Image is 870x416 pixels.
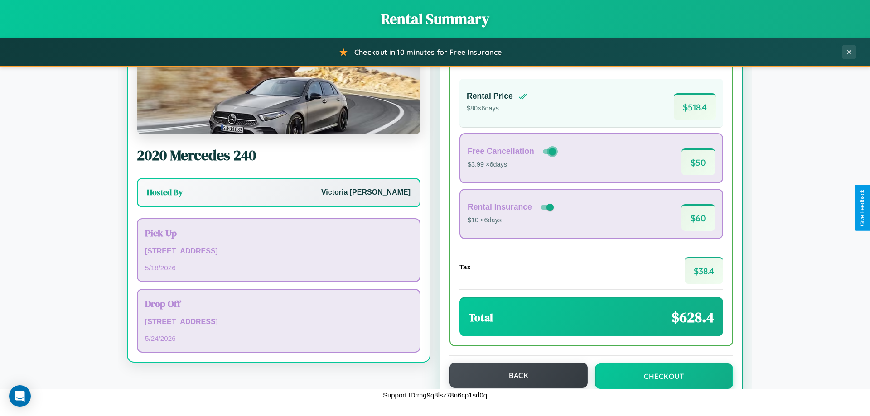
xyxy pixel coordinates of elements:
span: Checkout in 10 minutes for Free Insurance [354,48,502,57]
p: 5 / 18 / 2026 [145,262,412,274]
button: Checkout [595,363,733,389]
span: $ 38.4 [685,257,723,284]
img: Mercedes 240 [137,44,420,134]
p: [STREET_ADDRESS] [145,245,412,258]
span: $ 50 [681,148,715,175]
h4: Tax [459,263,471,271]
h2: 2020 Mercedes 240 [137,145,420,165]
p: Support ID: mg9q8lsz78n6cp1sd0q [383,389,487,401]
p: $3.99 × 6 days [468,159,558,171]
p: $10 × 6 days [468,215,556,226]
div: Give Feedback [859,190,865,226]
h3: Pick Up [145,226,412,239]
h4: Rental Price [467,91,513,101]
span: $ 60 [681,204,715,231]
div: Open Intercom Messenger [9,385,31,407]
p: Victoria [PERSON_NAME] [321,186,411,199]
h1: Rental Summary [9,9,861,29]
h3: Drop Off [145,297,412,310]
p: $ 80 × 6 days [467,103,527,115]
span: $ 518.4 [674,93,716,120]
h4: Free Cancellation [468,147,534,156]
button: Back [449,363,588,388]
h4: Rental Insurance [468,202,532,212]
span: $ 628.4 [672,307,714,327]
p: 5 / 24 / 2026 [145,332,412,344]
h3: Hosted By [147,187,183,198]
p: [STREET_ADDRESS] [145,316,412,329]
h3: Total [469,310,493,325]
